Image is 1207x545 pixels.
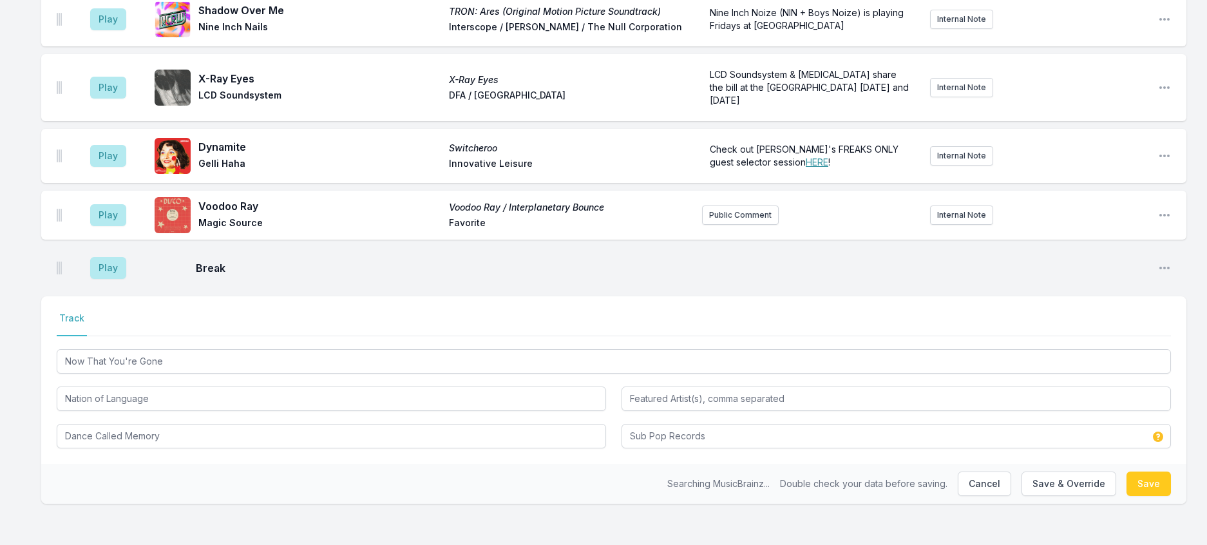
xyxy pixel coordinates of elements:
[198,198,441,214] span: Voodoo Ray
[710,7,906,31] span: Nine Inch Noize (NIN + Boys Noize) is playing Fridays at [GEOGRAPHIC_DATA]
[449,157,692,173] span: Innovative Leisure
[449,142,692,155] span: Switcheroo
[710,69,911,106] span: LCD Soundsystem & [MEDICAL_DATA] share the bill at the [GEOGRAPHIC_DATA] [DATE] and [DATE]
[198,89,441,104] span: LCD Soundsystem
[449,5,692,18] span: TRON: Ares (Original Motion Picture Soundtrack)
[90,8,126,30] button: Play
[449,89,692,104] span: DFA / [GEOGRAPHIC_DATA]
[622,424,1171,448] input: Record Label
[57,209,62,222] img: Drag Handle
[57,312,87,336] button: Track
[667,477,770,490] p: Searching MusicBrainz...
[90,257,126,279] button: Play
[57,81,62,94] img: Drag Handle
[930,146,993,166] button: Internal Note
[57,13,62,26] img: Drag Handle
[198,71,441,86] span: X-Ray Eyes
[1158,209,1171,222] button: Open playlist item options
[198,3,441,18] span: Shadow Over Me
[1126,472,1171,496] button: Save
[710,144,901,167] span: Check out [PERSON_NAME]'s FREAKS ONLY guest selector session
[1158,81,1171,94] button: Open playlist item options
[449,201,692,214] span: Voodoo Ray / Interplanetary Bounce
[155,138,191,174] img: Switcheroo
[1158,149,1171,162] button: Open playlist item options
[196,260,1148,276] span: Break
[57,424,606,448] input: Album Title
[155,197,191,233] img: Voodoo Ray / Interplanetary Bounce
[198,157,441,173] span: Gelli Haha
[622,387,1171,411] input: Featured Artist(s), comma separated
[702,206,779,225] button: Public Comment
[155,1,191,37] img: TRON: Ares (Original Motion Picture Soundtrack)
[57,262,62,274] img: Drag Handle
[90,77,126,99] button: Play
[57,387,606,411] input: Artist
[449,21,692,36] span: Interscope / [PERSON_NAME] / The Null Corporation
[930,206,993,225] button: Internal Note
[198,21,441,36] span: Nine Inch Nails
[1158,13,1171,26] button: Open playlist item options
[1022,472,1116,496] button: Save & Override
[930,10,993,29] button: Internal Note
[198,216,441,232] span: Magic Source
[449,216,692,232] span: Favorite
[449,73,692,86] span: X-Ray Eyes
[57,149,62,162] img: Drag Handle
[1158,262,1171,274] button: Open playlist item options
[806,157,828,167] a: HERE
[930,78,993,97] button: Internal Note
[155,70,191,106] img: X-Ray Eyes
[958,472,1011,496] button: Cancel
[90,204,126,226] button: Play
[57,349,1171,374] input: Track Title
[780,478,947,489] span: Double check your data before saving.
[90,145,126,167] button: Play
[198,139,441,155] span: Dynamite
